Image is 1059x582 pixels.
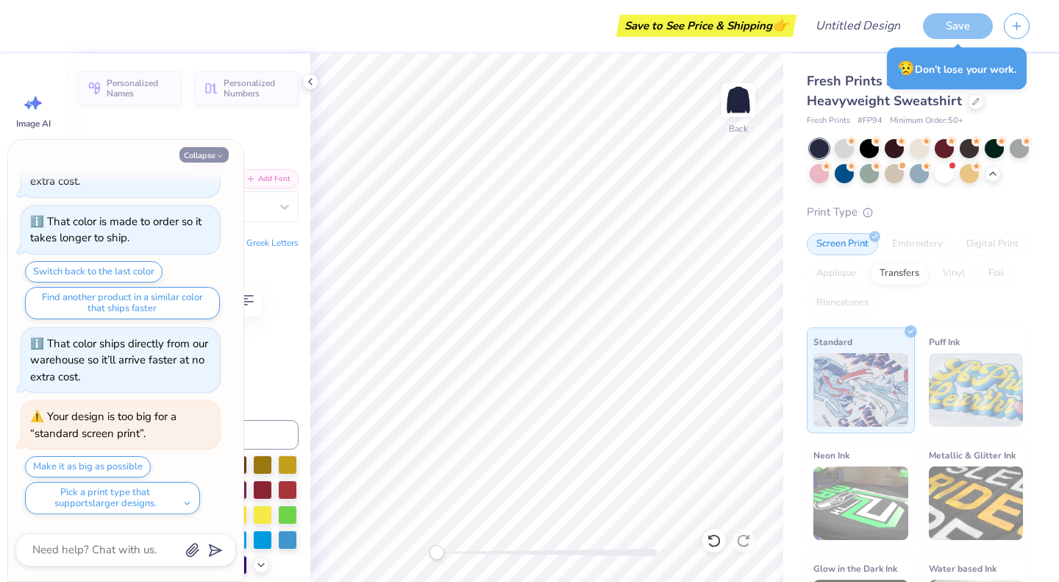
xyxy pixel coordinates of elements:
[30,336,208,384] div: That color ships directly from our warehouse so it’ll arrive faster at no extra cost.
[887,48,1027,90] div: Don’t lose your work.
[195,71,299,105] button: Personalized Numbers
[813,561,897,576] span: Glow in the Dark Ink
[929,334,960,349] span: Puff Ink
[16,118,51,129] span: Image AI
[804,11,912,40] input: Untitled Design
[857,115,883,127] span: # FP94
[25,261,163,283] button: Switch back to the last color
[897,59,915,78] span: 😥
[807,72,1002,110] span: Fresh Prints Denver Mock Neck Heavyweight Sweatshirt
[929,466,1024,540] img: Metallic & Glitter Ink
[929,353,1024,427] img: Puff Ink
[179,147,229,163] button: Collapse
[813,353,908,427] img: Standard
[957,233,1028,255] div: Digital Print
[929,447,1016,463] span: Metallic & Glitter Ink
[238,169,299,188] button: Add Font
[929,561,996,576] span: Water based Ink
[772,16,788,34] span: 👉
[813,334,852,349] span: Standard
[813,447,849,463] span: Neon Ink
[25,456,151,478] button: Make it as big as possible
[224,78,290,99] span: Personalized Numbers
[870,263,929,285] div: Transfers
[807,115,850,127] span: Fresh Prints
[25,287,220,319] button: Find another product in a similar color that ships faster
[429,545,444,560] div: Accessibility label
[30,214,202,246] div: That color is made to order so it takes longer to ship.
[807,263,866,285] div: Applique
[620,15,793,37] div: Save to See Price & Shipping
[207,237,299,249] button: Switch to Greek Letters
[78,71,182,105] button: Personalized Names
[724,85,753,115] img: Back
[807,204,1030,221] div: Print Type
[25,482,200,514] button: Pick a print type that supportslarger designs.
[979,263,1013,285] div: Foil
[78,135,299,155] div: Text Tool
[30,409,176,441] div: Your design is too big for a “standard screen print”.
[729,122,748,135] div: Back
[807,292,878,314] div: Rhinestones
[107,78,173,99] span: Personalized Names
[813,466,908,540] img: Neon Ink
[883,233,952,255] div: Embroidery
[807,233,878,255] div: Screen Print
[933,263,974,285] div: Vinyl
[890,115,963,127] span: Minimum Order: 50 +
